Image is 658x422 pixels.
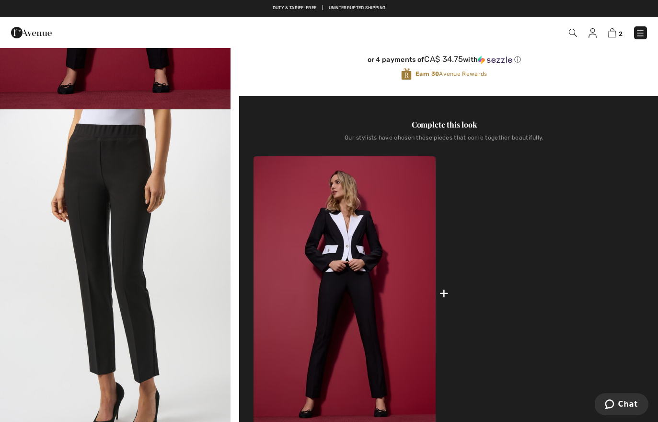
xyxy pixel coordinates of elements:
[11,27,52,36] a: 1ère Avenue
[254,55,635,68] div: or 4 payments ofCA$ 34.75withSezzle Click to learn more about Sezzle
[608,28,616,37] img: Shopping Bag
[416,70,487,78] span: Avenue Rewards
[589,28,597,38] img: My Info
[424,54,463,64] span: CA$ 34.75
[401,68,412,81] img: Avenue Rewards
[254,119,635,130] div: Complete this look
[254,134,635,149] div: Our stylists have chosen these pieces that come together beautifully.
[569,29,577,37] img: Search
[608,27,623,38] a: 2
[439,282,449,304] div: +
[619,30,623,37] span: 2
[478,56,512,64] img: Sezzle
[635,28,645,38] img: Menu
[595,393,648,417] iframe: Opens a widget where you can chat to one of our agents
[11,23,52,42] img: 1ère Avenue
[416,70,439,77] strong: Earn 30
[254,55,635,64] div: or 4 payments of with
